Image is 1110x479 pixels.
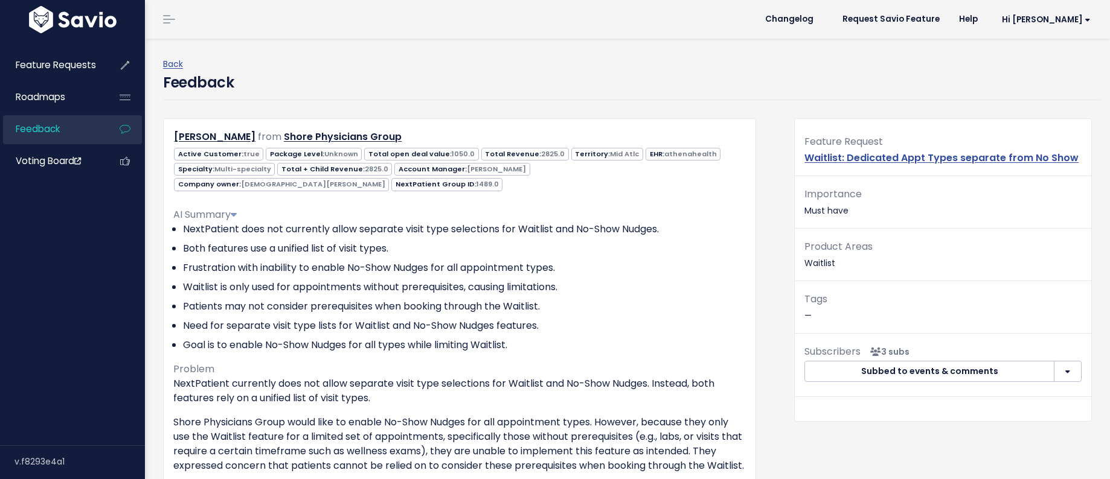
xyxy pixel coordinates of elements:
[3,115,100,143] a: Feedback
[987,10,1100,29] a: Hi [PERSON_NAME]
[804,239,873,253] span: Product Areas
[163,72,234,94] h4: Feedback
[391,178,502,191] span: NextPatient Group ID:
[163,58,183,70] a: Back
[804,238,1082,271] p: Waitlist
[241,179,385,189] span: [DEMOGRAPHIC_DATA][PERSON_NAME]
[571,148,643,160] span: Territory:
[949,10,987,28] a: Help
[174,130,255,144] a: [PERSON_NAME]
[183,241,746,256] li: Both features use a unified list of visit types.
[804,361,1054,382] button: Subbed to events & comments
[804,292,827,306] span: Tags
[277,163,392,176] span: Total + Child Revenue:
[174,178,389,191] span: Company owner:
[865,346,909,358] span: <p><strong>Subscribers</strong><br><br> - Cory Hoover<br> - Sarah Tinsley<br> - Revanth Korrapolu...
[258,130,281,144] span: from
[324,149,358,159] span: Unknown
[16,154,81,167] span: Voting Board
[173,362,214,376] span: Problem
[284,130,402,144] a: Shore Physicians Group
[3,147,100,175] a: Voting Board
[481,148,569,160] span: Total Revenue:
[1002,15,1091,24] span: Hi [PERSON_NAME]
[174,148,263,160] span: Active Customer:
[243,149,260,159] span: true
[452,149,475,159] span: 1050.0
[183,338,746,352] li: Goal is to enable No-Show Nudges for all types while limiting Waitlist.
[804,344,861,358] span: Subscribers
[183,222,746,236] li: NextPatient does not currently allow separate visit type selections for Waitlist and No-Show Nudges.
[364,148,478,160] span: Total open deal value:
[16,122,60,135] span: Feedback
[3,83,100,111] a: Roadmaps
[214,164,271,174] span: Multi-specialty
[804,151,1079,165] a: Waitlist: Dedicated Appt Types separate from No Show
[394,163,530,176] span: Account Manager:
[174,163,275,176] span: Specialty:
[173,376,746,405] p: NextPatient currently does not allow separate visit type selections for Waitlist and No-Show Nudg...
[476,179,499,189] span: 1489.0
[804,291,1082,323] p: —
[541,149,565,159] span: 2825.0
[183,319,746,333] li: Need for separate visit type lists for Waitlist and No-Show Nudges features.
[365,164,388,174] span: 2825.0
[173,208,237,221] span: AI Summary
[16,59,96,71] span: Feature Requests
[646,148,720,160] span: EHR:
[26,6,120,33] img: logo-white.9d6f32f41409.svg
[14,446,145,477] div: v.f8293e4a1
[16,90,65,103] span: Roadmaps
[183,280,746,294] li: Waitlist is only used for appointments without prerequisites, causing limitations.
[804,135,883,148] span: Feature Request
[804,186,1082,218] p: Must have
[765,15,813,24] span: Changelog
[183,299,746,314] li: Patients may not consider prerequisites when booking through the Waitlist.
[467,164,526,174] span: [PERSON_NAME]
[804,187,862,201] span: Importance
[3,51,100,79] a: Feature Requests
[266,148,362,160] span: Package Level:
[833,10,949,28] a: Request Savio Feature
[610,149,639,159] span: Mid Atlc
[664,149,717,159] span: athenahealth
[183,261,746,275] li: Frustration with inability to enable No-Show Nudges for all appointment types.
[173,415,746,473] p: Shore Physicians Group would like to enable No-Show Nudges for all appointment types. However, be...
